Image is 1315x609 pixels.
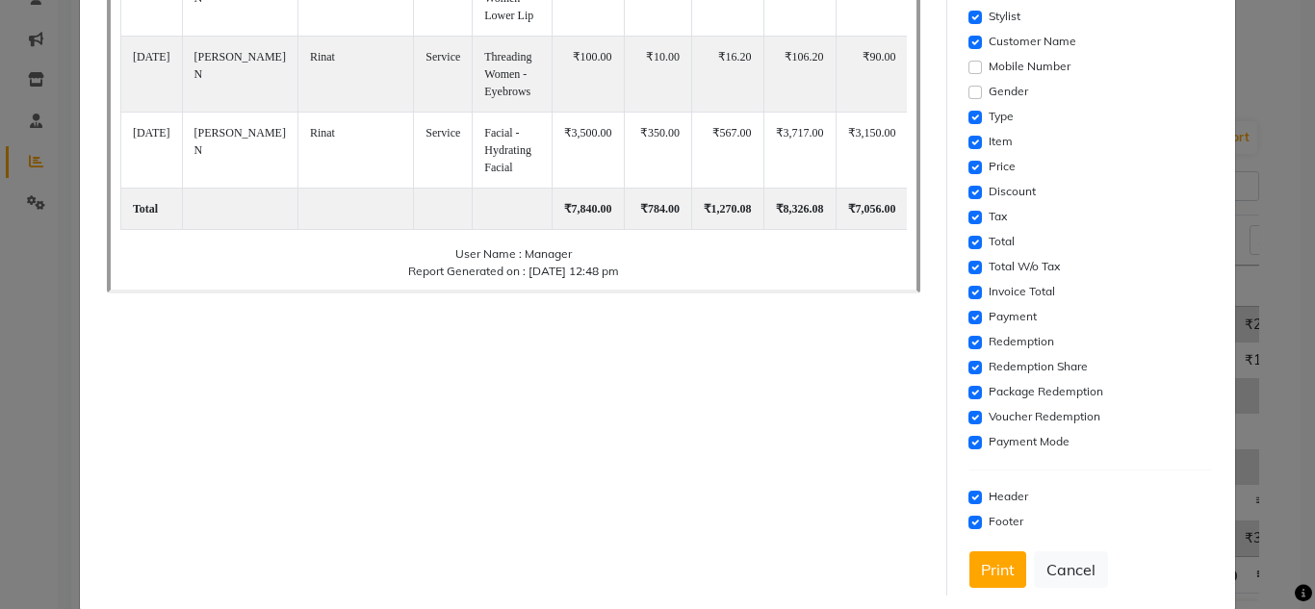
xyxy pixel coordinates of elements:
td: ₹7,056.00 [836,189,908,230]
td: [DATE] [120,113,182,189]
td: ₹3,717.00 [763,113,836,189]
label: Total [989,233,1015,250]
label: Redemption [989,333,1054,350]
label: Invoice Total [989,283,1055,300]
label: Gender [989,83,1028,100]
label: Payment [989,308,1037,325]
label: Package Redemption [989,383,1103,400]
label: Discount [989,183,1036,200]
td: Total [120,189,182,230]
td: ₹3,150.00 [836,113,908,189]
button: Print [969,551,1026,588]
td: ₹100.00 [552,37,624,113]
td: ₹567.00 [691,113,763,189]
label: Price [989,158,1016,175]
td: ₹7,840.00 [552,189,624,230]
td: ₹3,500.00 [552,113,624,189]
label: Customer Name [989,33,1076,50]
div: User Name : Manager [120,245,907,263]
td: ₹90.00 [836,37,908,113]
label: Payment Mode [989,433,1070,450]
td: [PERSON_NAME] N [182,37,297,113]
td: ₹10.00 [624,37,691,113]
td: [PERSON_NAME] N [182,113,297,189]
td: ₹784.00 [624,189,691,230]
label: Total W/o Tax [989,258,1060,275]
label: Footer [989,513,1023,530]
td: Threading Women - Eyebrows [473,37,552,113]
label: Voucher Redemption [989,408,1100,425]
label: Stylist [989,8,1020,25]
td: ₹106.20 [763,37,836,113]
label: Redemption Share [989,358,1088,375]
label: Item [989,133,1013,150]
td: Rinat [297,37,413,113]
label: Header [989,488,1028,505]
td: ₹16.20 [691,37,763,113]
td: Rinat [297,113,413,189]
label: Type [989,108,1014,125]
button: Cancel [1034,551,1108,588]
div: Report Generated on : [DATE] 12:48 pm [120,263,907,280]
label: Tax [989,208,1007,225]
td: ₹350.00 [624,113,691,189]
td: [DATE] [120,37,182,113]
td: Service [414,113,473,189]
td: Facial - Hydrating Facial [473,113,552,189]
td: Service [414,37,473,113]
td: ₹8,326.08 [763,189,836,230]
label: Mobile Number [989,58,1070,75]
td: ₹1,270.08 [691,189,763,230]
